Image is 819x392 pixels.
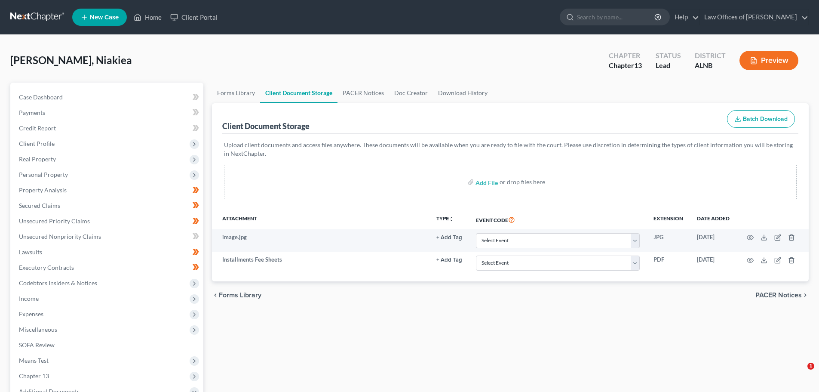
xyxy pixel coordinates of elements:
[90,14,119,21] span: New Case
[19,217,90,225] span: Unsecured Priority Claims
[656,61,681,71] div: Lead
[212,292,219,299] i: chevron_left
[690,252,736,274] td: [DATE]
[609,61,642,71] div: Chapter
[19,155,56,163] span: Real Property
[19,295,39,302] span: Income
[695,51,726,61] div: District
[436,257,462,263] button: + Add Tag
[436,216,454,222] button: TYPEunfold_more
[436,256,462,264] a: + Add Tag
[802,292,809,299] i: chevron_right
[19,140,55,147] span: Client Profile
[19,326,57,333] span: Miscellaneous
[12,182,203,198] a: Property Analysis
[656,51,681,61] div: Status
[337,83,389,103] a: PACER Notices
[790,363,810,383] iframe: Intercom live chat
[19,279,97,287] span: Codebtors Insiders & Notices
[19,341,55,349] span: SOFA Review
[449,216,454,222] i: unfold_more
[19,372,49,380] span: Chapter 13
[807,363,814,370] span: 1
[19,264,74,271] span: Executory Contracts
[389,83,433,103] a: Doc Creator
[670,9,699,25] a: Help
[12,260,203,275] a: Executory Contracts
[19,93,63,101] span: Case Dashboard
[219,292,261,299] span: Forms Library
[12,105,203,120] a: Payments
[469,210,647,229] th: Event Code
[19,186,67,194] span: Property Analysis
[690,229,736,252] td: [DATE]
[19,310,43,318] span: Expenses
[647,229,690,252] td: JPG
[212,83,260,103] a: Forms Library
[129,9,166,25] a: Home
[695,61,726,71] div: ALNB
[690,210,736,229] th: Date added
[12,120,203,136] a: Credit Report
[19,124,56,132] span: Credit Report
[19,357,49,364] span: Means Test
[500,178,545,186] div: or drop files here
[433,83,493,103] a: Download History
[19,202,60,209] span: Secured Claims
[436,233,462,241] a: + Add Tag
[700,9,808,25] a: Law Offices of [PERSON_NAME]
[12,244,203,260] a: Lawsuits
[19,171,68,178] span: Personal Property
[19,233,101,240] span: Unsecured Nonpriority Claims
[755,292,802,299] span: PACER Notices
[260,83,337,103] a: Client Document Storage
[12,229,203,244] a: Unsecured Nonpriority Claims
[12,213,203,229] a: Unsecured Priority Claims
[19,248,42,256] span: Lawsuits
[755,292,809,299] button: PACER Notices chevron_right
[10,54,132,66] span: [PERSON_NAME], Niakiea
[609,51,642,61] div: Chapter
[436,235,462,241] button: + Add Tag
[222,121,310,131] div: Client Document Storage
[212,292,261,299] button: chevron_left Forms Library
[647,252,690,274] td: PDF
[12,90,203,105] a: Case Dashboard
[647,210,690,229] th: Extension
[743,115,788,123] span: Batch Download
[12,198,203,213] a: Secured Claims
[12,337,203,353] a: SOFA Review
[634,61,642,69] span: 13
[739,51,798,70] button: Preview
[224,141,797,158] p: Upload client documents and access files anywhere. These documents will be available when you are...
[19,109,45,116] span: Payments
[212,229,429,252] td: image.jpg
[212,210,429,229] th: Attachment
[212,252,429,274] td: Installments Fee Sheets
[577,9,656,25] input: Search by name...
[727,110,795,128] button: Batch Download
[166,9,222,25] a: Client Portal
